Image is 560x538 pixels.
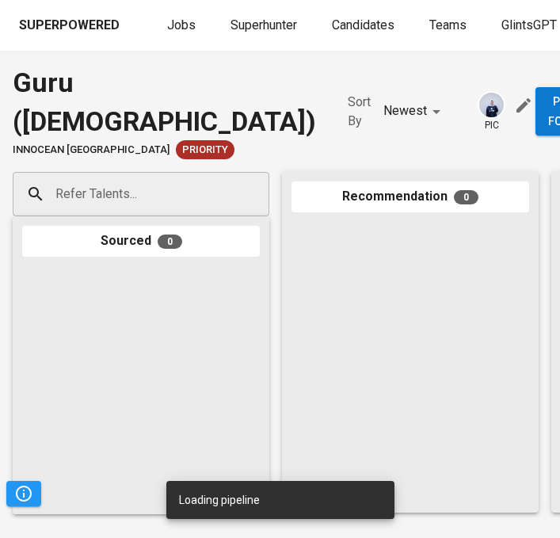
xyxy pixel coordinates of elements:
[6,481,41,506] button: Pipeline Triggers
[348,93,371,131] p: Sort By
[332,17,394,32] span: Candidates
[179,486,260,514] div: Loading pipeline
[501,17,557,32] span: GlintsGPT
[230,16,300,36] a: Superhunter
[230,17,297,32] span: Superhunter
[167,16,199,36] a: Jobs
[167,17,196,32] span: Jobs
[19,17,123,35] a: Superpowered
[478,91,505,132] div: pic
[158,235,182,249] span: 0
[429,16,470,36] a: Teams
[261,193,264,196] button: Open
[19,17,120,35] div: Superpowered
[479,93,504,117] img: annisa@glints.com
[332,16,398,36] a: Candidates
[383,97,446,126] div: Newest
[176,140,234,159] div: Client Priority, Very Responsive
[22,226,260,257] div: Sourced
[429,17,467,32] span: Teams
[454,190,478,204] span: 0
[176,143,234,158] span: Priority
[13,143,170,158] span: Innocean [GEOGRAPHIC_DATA]
[13,63,316,140] div: Guru ([DEMOGRAPHIC_DATA])
[383,101,427,120] p: Newest
[291,181,529,212] div: Recommendation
